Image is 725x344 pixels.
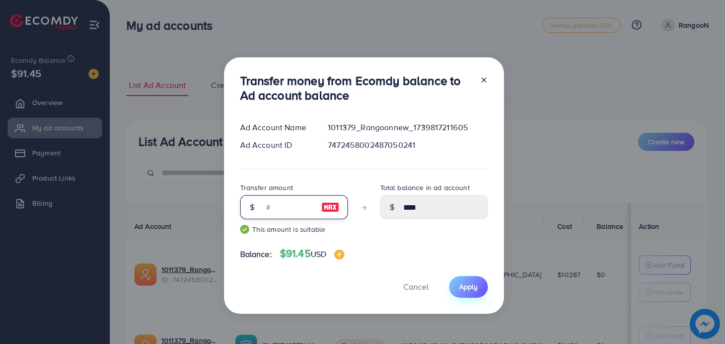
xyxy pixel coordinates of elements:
[320,122,495,133] div: 1011379_Rangoonnew_1739817211605
[240,225,249,234] img: guide
[459,282,478,292] span: Apply
[334,249,344,260] img: image
[321,201,339,213] img: image
[380,183,470,193] label: Total balance in ad account
[232,122,320,133] div: Ad Account Name
[449,276,488,298] button: Apply
[311,248,326,260] span: USD
[240,224,348,234] small: This amount is suitable
[240,183,293,193] label: Transfer amount
[240,248,272,260] span: Balance:
[240,73,472,103] h3: Transfer money from Ecomdy balance to Ad account balance
[280,247,344,260] h4: $91.45
[403,281,428,292] span: Cancel
[320,139,495,151] div: 7472458002487050241
[391,276,441,298] button: Cancel
[232,139,320,151] div: Ad Account ID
